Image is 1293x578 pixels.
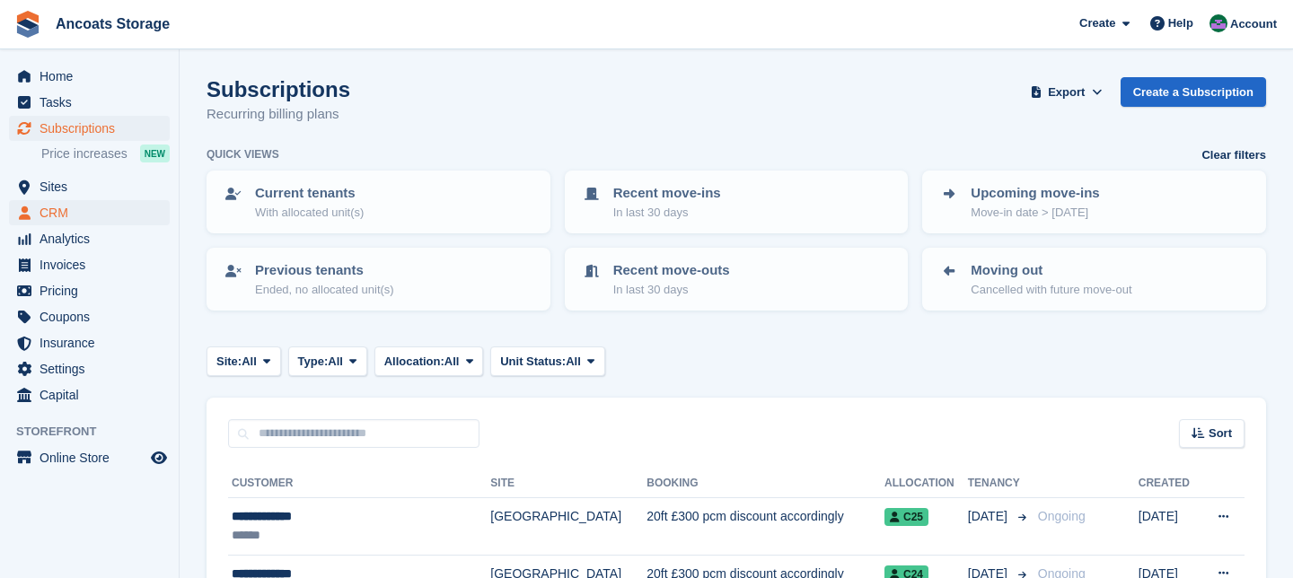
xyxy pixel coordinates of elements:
[924,172,1264,232] a: Upcoming move-ins Move-in date > [DATE]
[1139,498,1200,556] td: [DATE]
[1209,425,1232,442] span: Sort
[9,330,170,355] a: menu
[490,498,646,556] td: [GEOGRAPHIC_DATA]
[384,353,444,371] span: Allocation:
[40,200,147,225] span: CRM
[255,183,364,204] p: Current tenants
[40,382,147,407] span: Capital
[1201,146,1266,164] a: Clear filters
[566,353,581,371] span: All
[1168,14,1193,32] span: Help
[9,252,170,277] a: menu
[40,64,147,89] span: Home
[971,183,1099,204] p: Upcoming move-ins
[40,278,147,303] span: Pricing
[613,183,721,204] p: Recent move-ins
[228,469,490,498] th: Customer
[9,64,170,89] a: menu
[16,423,179,441] span: Storefront
[968,469,1031,498] th: Tenancy
[9,445,170,470] a: menu
[40,90,147,115] span: Tasks
[216,353,242,371] span: Site:
[1230,15,1277,33] span: Account
[208,172,549,232] a: Current tenants With allocated unit(s)
[968,507,1011,526] span: [DATE]
[500,353,566,371] span: Unit Status:
[613,204,721,222] p: In last 30 days
[40,330,147,355] span: Insurance
[207,146,279,162] h6: Quick views
[14,11,41,38] img: stora-icon-8386f47178a22dfd0bd8f6a31ec36ba5ce8667c1dd55bd0f319d3a0aa187defe.svg
[1079,14,1115,32] span: Create
[1048,83,1085,101] span: Export
[40,252,147,277] span: Invoices
[255,204,364,222] p: With allocated unit(s)
[1038,509,1086,523] span: Ongoing
[1139,469,1200,498] th: Created
[255,260,394,281] p: Previous tenants
[207,77,350,101] h1: Subscriptions
[1027,77,1106,107] button: Export
[490,346,604,376] button: Unit Status: All
[9,304,170,329] a: menu
[207,104,350,125] p: Recurring billing plans
[971,260,1131,281] p: Moving out
[207,346,281,376] button: Site: All
[613,281,730,299] p: In last 30 days
[328,353,343,371] span: All
[9,116,170,141] a: menu
[288,346,367,376] button: Type: All
[646,498,884,556] td: 20ft £300 pcm discount accordingly
[40,304,147,329] span: Coupons
[971,204,1099,222] p: Move-in date > [DATE]
[148,447,170,469] a: Preview store
[884,508,928,526] span: C25
[9,90,170,115] a: menu
[9,278,170,303] a: menu
[1121,77,1266,107] a: Create a Subscription
[40,174,147,199] span: Sites
[490,469,646,498] th: Site
[41,144,170,163] a: Price increases NEW
[567,172,907,232] a: Recent move-ins In last 30 days
[208,250,549,309] a: Previous tenants Ended, no allocated unit(s)
[40,356,147,381] span: Settings
[40,226,147,251] span: Analytics
[298,353,329,371] span: Type:
[971,281,1131,299] p: Cancelled with future move-out
[9,174,170,199] a: menu
[646,469,884,498] th: Booking
[884,469,968,498] th: Allocation
[924,250,1264,309] a: Moving out Cancelled with future move-out
[9,382,170,407] a: menu
[567,250,907,309] a: Recent move-outs In last 30 days
[40,445,147,470] span: Online Store
[374,346,484,376] button: Allocation: All
[140,144,170,162] div: NEW
[40,116,147,141] span: Subscriptions
[9,226,170,251] a: menu
[444,353,460,371] span: All
[242,353,257,371] span: All
[255,281,394,299] p: Ended, no allocated unit(s)
[41,145,128,162] span: Price increases
[9,356,170,381] a: menu
[9,200,170,225] a: menu
[613,260,730,281] p: Recent move-outs
[48,9,177,39] a: Ancoats Storage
